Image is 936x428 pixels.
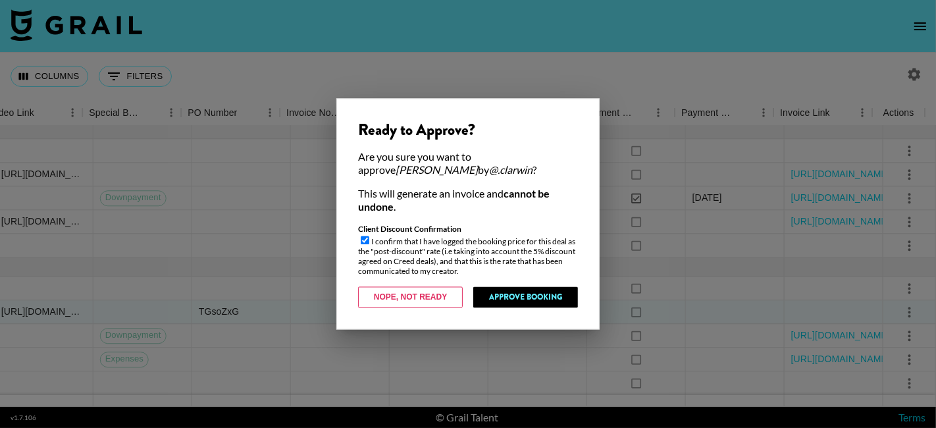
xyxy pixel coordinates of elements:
[358,188,578,214] div: This will generate an invoice and .
[358,287,463,308] button: Nope, Not Ready
[489,164,533,176] em: @ .clarwin
[358,151,578,177] div: Are you sure you want to approve by ?
[473,287,578,308] button: Approve Booking
[358,225,578,277] div: I confirm that I have logged the booking price for this deal as the "post-discount" rate (i.e tak...
[396,164,478,176] em: [PERSON_NAME]
[358,188,550,213] strong: cannot be undone
[358,225,461,234] strong: Client Discount Confirmation
[358,120,578,140] div: Ready to Approve?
